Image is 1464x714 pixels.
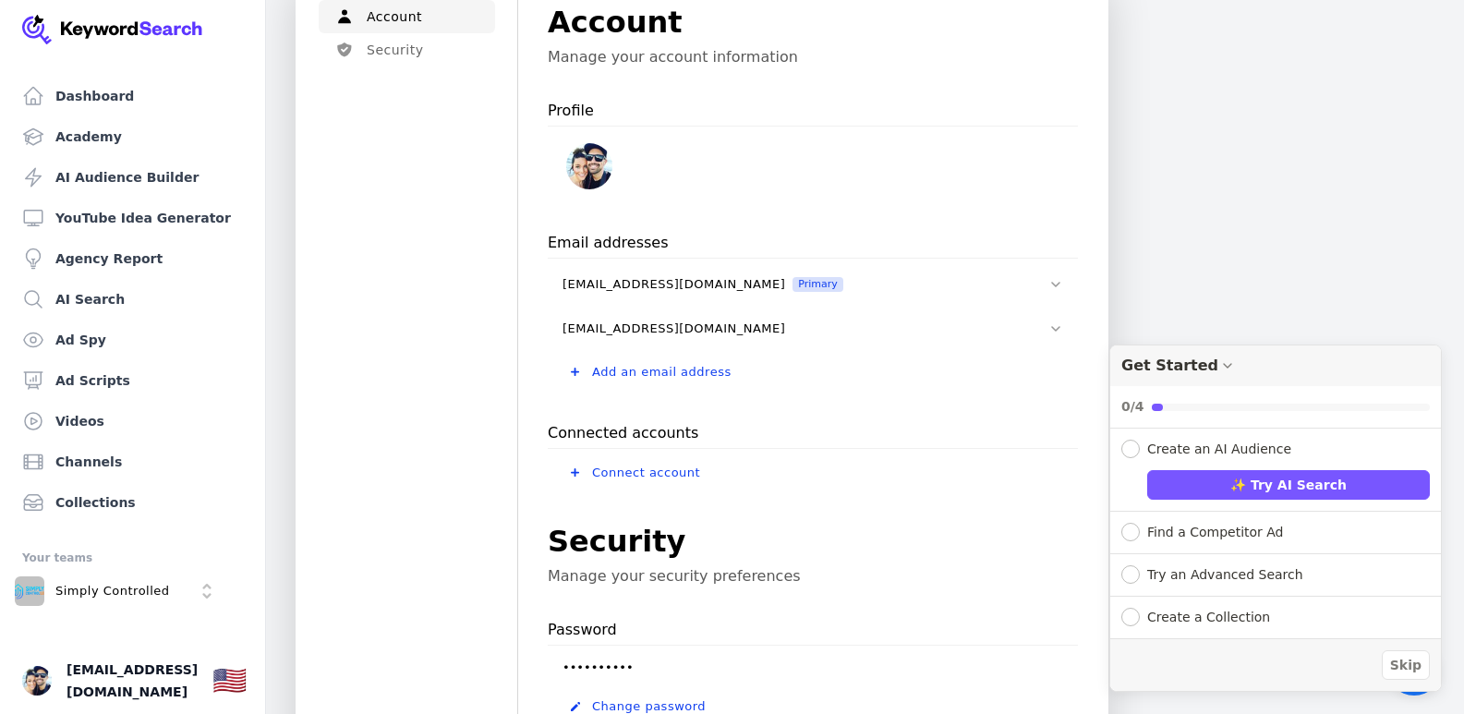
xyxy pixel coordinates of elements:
[548,653,1078,683] p: ••••••••••
[548,48,1078,67] p: Manage your account information
[548,418,698,448] p: Connected accounts
[1110,429,1441,459] button: Collapse Checklist
[15,240,250,277] a: Agency Report
[15,576,44,606] img: Simply Controlled
[15,443,250,480] a: Channels
[55,583,170,599] p: Simply Controlled
[1382,650,1430,680] button: Skip
[319,33,495,67] button: Security
[15,321,250,358] a: Ad Spy
[1147,523,1284,542] div: Find a Competitor Ad
[22,15,203,44] img: Your Company
[15,484,250,521] a: Collections
[15,118,250,155] a: Academy
[1147,440,1291,459] div: Create an AI Audience
[592,466,700,480] span: Connect account
[212,662,247,699] button: 🇺🇸
[1110,597,1441,638] button: Expand Checklist
[15,576,222,606] button: Open organization switcher
[792,277,843,292] span: Primary
[1121,357,1218,374] div: Get Started
[1110,512,1441,553] button: Expand Checklist
[1147,565,1303,585] div: Try an Advanced Search
[548,266,1078,303] button: [EMAIL_ADDRESS][DOMAIN_NAME]Primary
[548,456,1078,490] button: Connect account
[563,321,785,336] span: [EMAIL_ADDRESS][DOMAIN_NAME]
[212,664,247,697] div: 🇺🇸
[15,281,250,318] a: AI Search
[1110,345,1441,428] button: Collapse Checklist
[592,699,706,714] span: Change password
[15,159,250,196] a: AI Audience Builder
[22,547,243,569] div: Your teams
[1121,397,1144,417] div: 0/4
[548,228,669,258] p: Email addresses
[22,666,52,696] button: Open user button
[1147,608,1270,627] div: Create a Collection
[548,356,1078,389] button: Add an email address
[15,200,250,236] a: YouTube Idea Generator
[1110,554,1441,596] button: Expand Checklist
[548,567,1078,586] p: Manage your security preferences
[1230,476,1347,495] span: ✨ Try AI Search
[67,659,198,703] span: [EMAIL_ADDRESS][DOMAIN_NAME]
[563,277,785,292] span: [EMAIL_ADDRESS][DOMAIN_NAME]
[548,96,594,126] p: Profile
[15,362,250,399] a: Ad Scripts
[1110,345,1441,386] div: Drag to move checklist
[1147,470,1430,500] button: ✨ Try AI Search
[15,403,250,440] a: Videos
[592,365,732,380] span: Add an email address
[1390,656,1422,675] span: Skip
[548,615,617,645] p: Password
[548,519,1078,563] h1: Security
[548,310,1078,347] button: [EMAIL_ADDRESS][DOMAIN_NAME]
[1109,345,1442,692] div: Get Started
[15,78,250,115] a: Dashboard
